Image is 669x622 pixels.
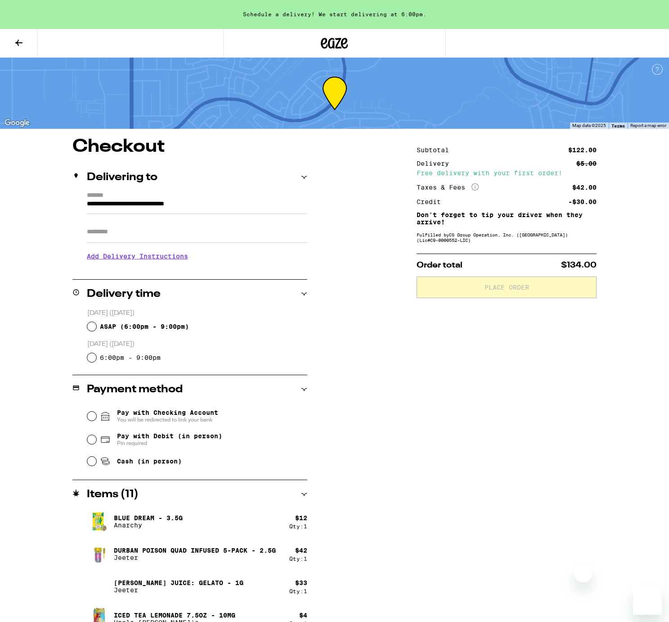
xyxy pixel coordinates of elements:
img: Jeeter Juice: Gelato - 1g [87,574,112,599]
div: $122.00 [568,147,597,153]
div: Delivery [417,160,455,167]
div: Fulfilled by CS Group Operation, Inc. ([GEOGRAPHIC_DATA]) (Lic# C9-0000552-LIC ) [417,232,597,243]
a: Open this area in Google Maps (opens a new window) [2,117,32,129]
div: Taxes & Fees [417,183,479,191]
p: We'll contact you at [PHONE_NUMBER] when we arrive [87,267,307,274]
span: ASAP ( 6:00pm - 9:00pm ) [100,323,189,330]
div: Free delivery with your first order! [417,170,597,176]
img: Google [2,117,32,129]
div: $ 4 [299,612,307,619]
span: You will be redirected to link your bank [117,416,218,423]
p: Don't forget to tip your driver when they arrive! [417,211,597,226]
h2: Delivery time [87,289,161,300]
h2: Items ( 11 ) [87,489,139,500]
span: Place Order [485,284,529,291]
p: Jeeter [114,554,276,561]
div: -$30.00 [568,199,597,205]
h2: Payment method [87,384,183,395]
p: Blue Dream - 3.5g [114,514,183,522]
img: Durban Poison Quad Infused 5-Pack - 2.5g [87,541,112,567]
img: Blue Dream - 3.5g [87,509,112,534]
h3: Add Delivery Instructions [87,246,307,267]
div: Qty: 1 [289,556,307,562]
span: $134.00 [561,261,597,269]
span: Pin required [117,440,222,447]
label: 6:00pm - 9:00pm [100,354,161,361]
p: [DATE] ([DATE]) [87,309,307,318]
iframe: Button to launch messaging window [633,586,662,615]
h1: Checkout [72,138,307,156]
span: Order total [417,261,462,269]
p: Jeeter [114,586,243,594]
button: Place Order [417,277,597,298]
span: Pay with Debit (in person) [117,432,222,440]
div: $42.00 [572,184,597,191]
div: $ 33 [295,579,307,586]
p: [PERSON_NAME] Juice: Gelato - 1g [114,579,243,586]
div: $5.00 [576,160,597,167]
p: Durban Poison Quad Infused 5-Pack - 2.5g [114,547,276,554]
div: $ 42 [295,547,307,554]
a: Report a map error [630,123,666,128]
iframe: Close message [574,564,592,582]
p: Anarchy [114,522,183,529]
a: Terms [611,123,625,128]
span: Cash (in person) [117,458,182,465]
div: Subtotal [417,147,455,153]
span: Map data ©2025 [572,123,606,128]
div: Credit [417,199,447,205]
div: Qty: 1 [289,588,307,594]
div: $ 12 [295,514,307,522]
h2: Delivering to [87,172,157,183]
div: Qty: 1 [289,523,307,529]
p: Iced Tea Lemonade 7.5oz - 10mg [114,612,235,619]
p: [DATE] ([DATE]) [87,340,307,349]
span: Pay with Checking Account [117,409,218,423]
